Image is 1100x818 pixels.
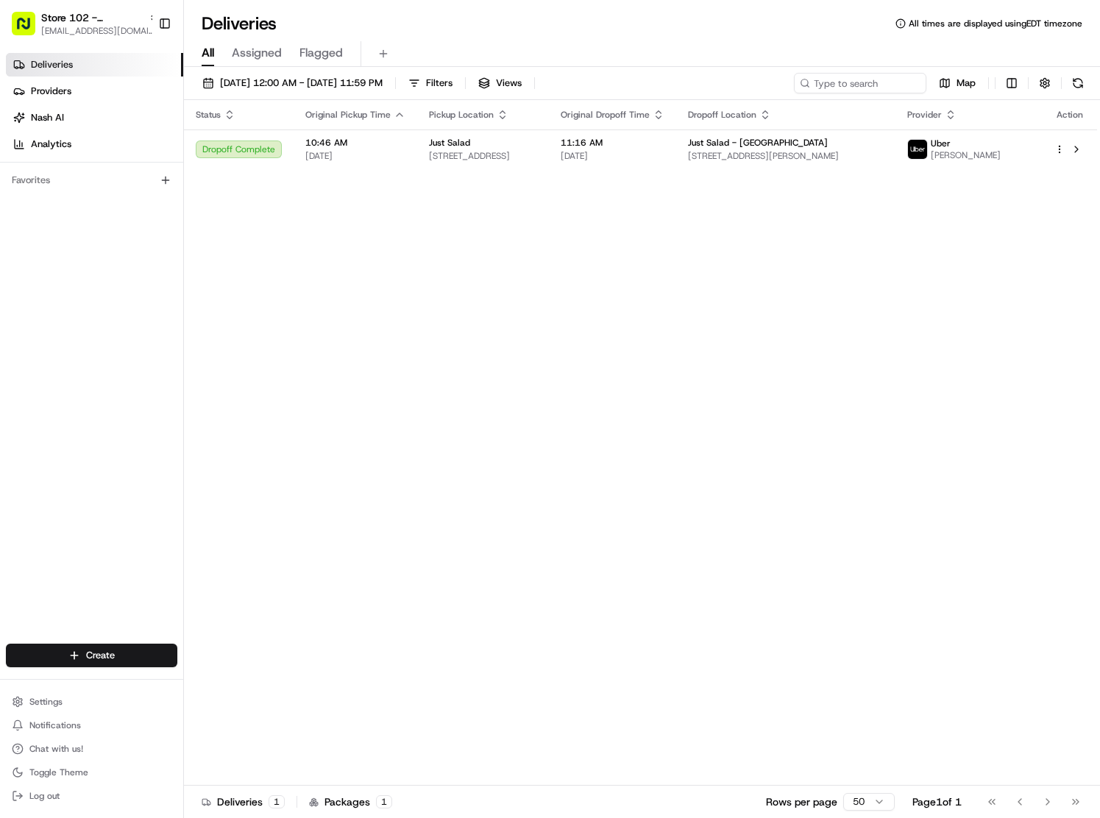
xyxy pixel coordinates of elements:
div: Packages [309,794,392,809]
span: Assigned [232,44,282,62]
button: Settings [6,691,177,712]
span: [STREET_ADDRESS] [429,150,537,162]
button: Toggle Theme [6,762,177,783]
span: Notifications [29,719,81,731]
span: Create [86,649,115,662]
span: Provider [907,109,942,121]
span: Deliveries [31,58,73,71]
span: [DATE] 12:00 AM - [DATE] 11:59 PM [220,77,383,90]
input: Type to search [794,73,926,93]
p: Rows per page [766,794,837,809]
span: Settings [29,696,63,708]
button: Map [932,73,982,93]
span: 11:16 AM [561,137,664,149]
span: Original Dropoff Time [561,109,650,121]
div: Action [1054,109,1085,121]
img: uber-new-logo.jpeg [908,140,927,159]
a: Nash AI [6,106,183,129]
button: Views [472,73,528,93]
span: Views [496,77,522,90]
a: Providers [6,79,183,103]
span: Providers [31,85,71,98]
div: Page 1 of 1 [912,794,962,809]
button: Log out [6,786,177,806]
span: All [202,44,214,62]
span: Toggle Theme [29,767,88,778]
button: Store 102 - [GEOGRAPHIC_DATA] (Just Salad) [41,10,143,25]
span: Pickup Location [429,109,494,121]
div: Deliveries [202,794,285,809]
span: Flagged [299,44,343,62]
h1: Deliveries [202,12,277,35]
button: Store 102 - [GEOGRAPHIC_DATA] (Just Salad)[EMAIL_ADDRESS][DOMAIN_NAME] [6,6,152,41]
span: Just Salad [429,137,470,149]
span: Analytics [31,138,71,151]
button: Notifications [6,715,177,736]
div: Favorites [6,168,177,192]
div: 1 [269,795,285,808]
div: 1 [376,795,392,808]
span: [PERSON_NAME] [931,149,1001,161]
span: [DATE] [561,150,664,162]
span: Uber [931,138,951,149]
span: Status [196,109,221,121]
span: Dropoff Location [688,109,756,121]
span: Just Salad - [GEOGRAPHIC_DATA] [688,137,828,149]
a: Analytics [6,132,183,156]
button: [DATE] 12:00 AM - [DATE] 11:59 PM [196,73,389,93]
span: Map [957,77,976,90]
span: Filters [426,77,453,90]
span: Original Pickup Time [305,109,391,121]
span: Nash AI [31,111,64,124]
span: All times are displayed using EDT timezone [909,18,1082,29]
button: Create [6,644,177,667]
button: [EMAIL_ADDRESS][DOMAIN_NAME] [41,25,159,37]
span: [DATE] [305,150,405,162]
span: Log out [29,790,60,802]
span: 10:46 AM [305,137,405,149]
span: [STREET_ADDRESS][PERSON_NAME] [688,150,884,162]
button: Chat with us! [6,739,177,759]
button: Refresh [1068,73,1088,93]
button: Filters [402,73,459,93]
a: Deliveries [6,53,183,77]
span: Chat with us! [29,743,83,755]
